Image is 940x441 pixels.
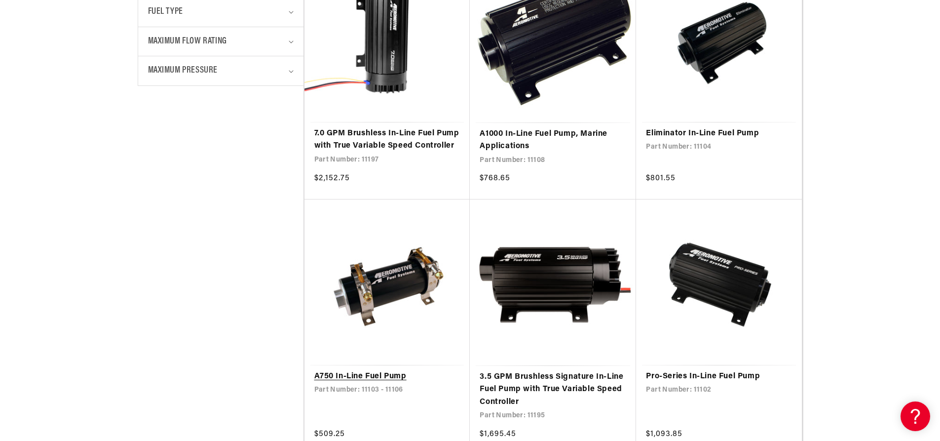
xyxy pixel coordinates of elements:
span: Maximum Flow Rating [148,35,227,49]
a: 3.5 GPM Brushless Signature In-Line Fuel Pump with True Variable Speed Controller [480,371,626,409]
a: 7.0 GPM Brushless In-Line Fuel Pump with True Variable Speed Controller [314,127,460,153]
span: Maximum Pressure [148,64,218,78]
a: A1000 In-Line Fuel Pump, Marine Applications [480,128,626,153]
a: Pro-Series In-Line Fuel Pump [646,370,792,383]
summary: Maximum Pressure (0 selected) [148,56,294,85]
a: Eliminator In-Line Fuel Pump [646,127,792,140]
summary: Maximum Flow Rating (0 selected) [148,27,294,56]
a: A750 In-Line Fuel Pump [314,370,460,383]
span: Fuel Type [148,5,183,19]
